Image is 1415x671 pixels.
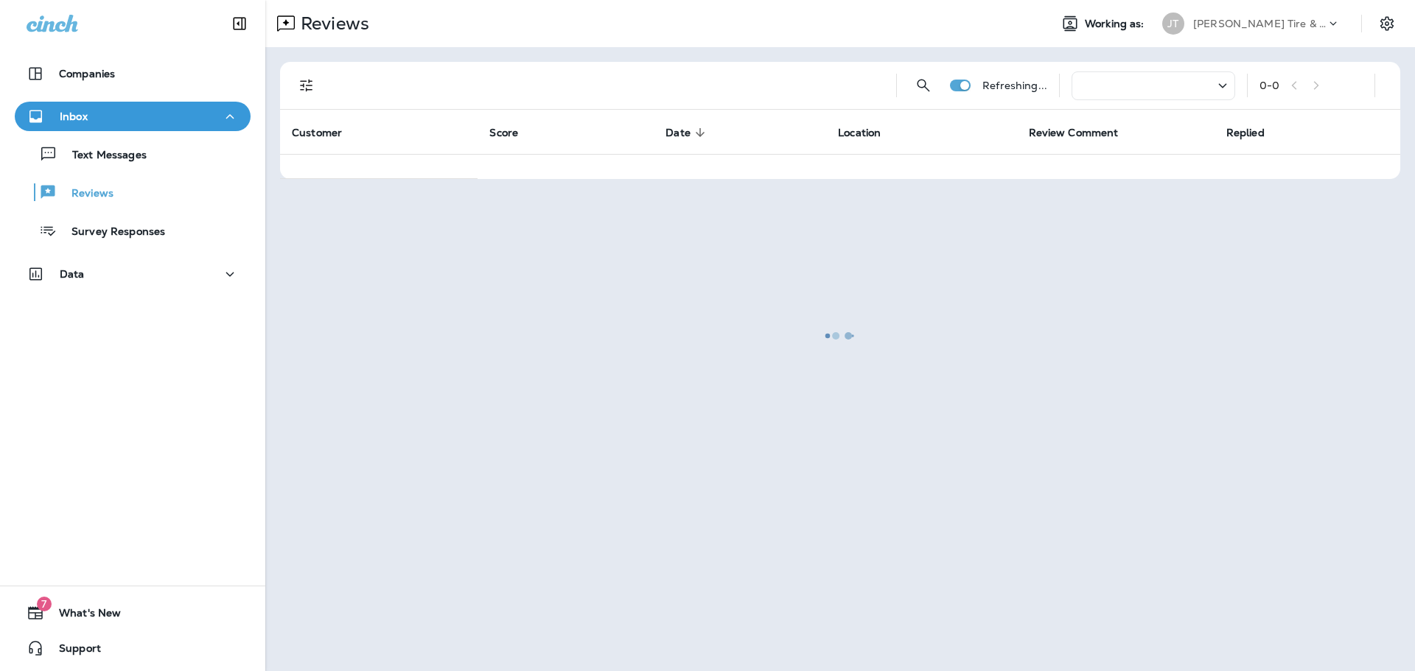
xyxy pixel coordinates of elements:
[44,607,121,625] span: What's New
[219,9,260,38] button: Collapse Sidebar
[59,68,115,80] p: Companies
[57,187,113,201] p: Reviews
[60,110,88,122] p: Inbox
[57,225,165,239] p: Survey Responses
[57,149,147,163] p: Text Messages
[44,642,101,660] span: Support
[15,59,251,88] button: Companies
[60,268,85,280] p: Data
[15,633,251,663] button: Support
[15,215,251,246] button: Survey Responses
[15,598,251,628] button: 7What's New
[15,102,251,131] button: Inbox
[37,597,52,611] span: 7
[15,138,251,169] button: Text Messages
[15,177,251,208] button: Reviews
[15,259,251,289] button: Data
